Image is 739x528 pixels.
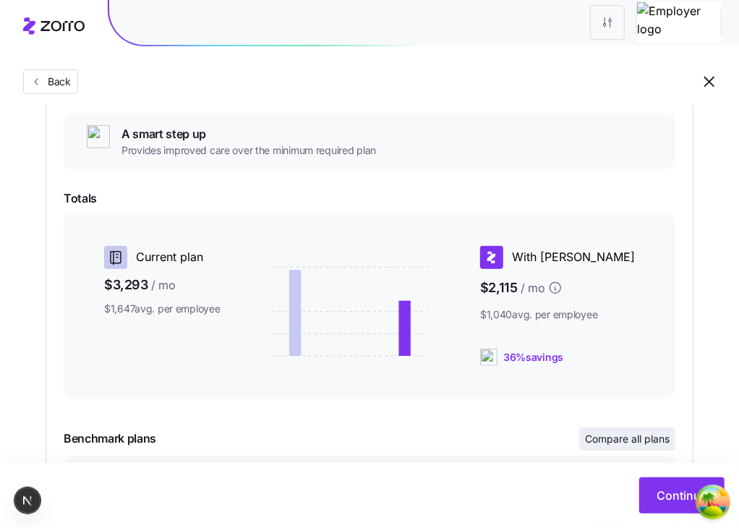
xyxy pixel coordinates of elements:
button: Blue Cross and Blue Shield of TexasMyBlue Health Silver SM 901SilverHMO1employees [64,456,675,513]
span: Provides improved care over the minimum required plan [121,143,376,158]
img: ai-icon.png [87,125,110,148]
span: $1,647 avg. per employee [104,302,221,316]
div: With [PERSON_NAME] [480,246,635,269]
span: A smart step up [121,125,376,143]
button: Open Tanstack query devtools [699,487,727,516]
span: Continue [657,487,707,504]
span: $2,115 [480,275,635,302]
button: Compare all plans [579,427,675,451]
div: Current plan [104,246,221,269]
span: Back [42,74,71,89]
span: 36% savings [503,350,563,365]
span: $1,040 avg. per employee [480,307,635,322]
button: Continue [639,477,725,514]
span: Benchmark plans [64,430,156,448]
span: Totals [64,190,675,208]
button: Back [23,69,78,94]
span: / mo [521,279,545,297]
span: $3,293 [104,275,221,296]
img: Employer logo [637,2,721,43]
img: ai-icon.png [480,349,497,366]
span: / mo [151,276,176,294]
span: Compare all plans [585,432,670,446]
